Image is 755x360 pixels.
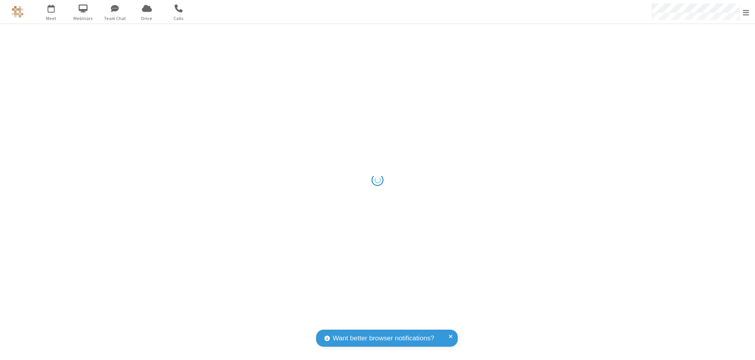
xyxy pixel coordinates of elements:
[100,15,130,22] span: Team Chat
[12,6,24,18] img: QA Selenium DO NOT DELETE OR CHANGE
[68,15,98,22] span: Webinars
[132,15,162,22] span: Drive
[333,333,434,343] span: Want better browser notifications?
[37,15,66,22] span: Meet
[164,15,193,22] span: Calls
